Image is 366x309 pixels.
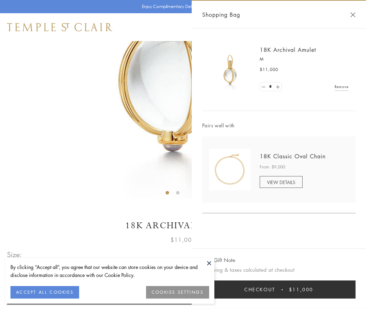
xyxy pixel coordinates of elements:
[274,82,281,91] a: Set quantity to 2
[202,121,356,129] span: Pairs well with
[267,179,295,185] span: VIEW DETAILS
[202,280,356,299] button: Checkout $11,000
[170,235,196,244] span: $11,000
[142,3,221,10] p: Enjoy Complimentary Delivery & Returns
[260,56,349,63] p: M
[10,263,209,279] div: By clicking “Accept all”, you agree that our website can store cookies on your device and disclos...
[289,286,313,293] span: $11,000
[260,66,278,73] span: $11,000
[7,23,112,31] img: Temple St. Clair
[350,12,356,17] button: Close Shopping Bag
[7,249,22,260] span: Size:
[209,49,251,90] img: 18K Archival Amulet
[260,152,326,160] a: 18K Classic Oval Chain
[146,286,209,299] button: COOKIES SETTINGS
[260,164,285,171] span: From: $9,000
[335,83,349,90] a: Remove
[260,176,303,188] a: VIEW DETAILS
[260,82,267,91] a: Set quantity to 0
[7,220,359,232] h1: 18K Archival Amulet
[202,266,356,274] p: Shipping & taxes calculated at checkout
[209,149,251,190] img: N88865-OV18
[260,46,316,54] a: 18K Archival Amulet
[10,286,79,299] button: ACCEPT ALL COOKIES
[244,286,275,293] span: Checkout
[202,256,235,264] button: Add Gift Note
[202,10,240,19] span: Shopping Bag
